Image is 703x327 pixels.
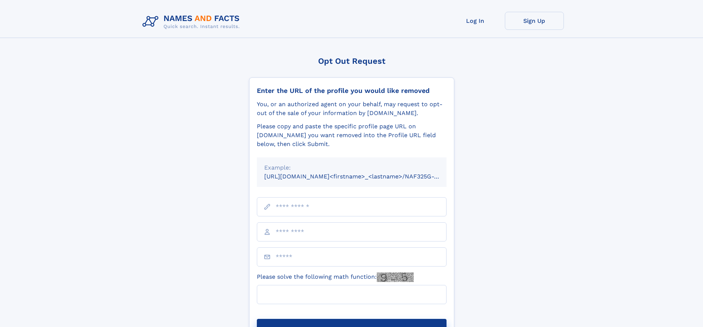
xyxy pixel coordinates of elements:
[257,87,447,95] div: Enter the URL of the profile you would like removed
[257,272,414,282] label: Please solve the following math function:
[139,12,246,32] img: Logo Names and Facts
[446,12,505,30] a: Log In
[505,12,564,30] a: Sign Up
[257,100,447,118] div: You, or an authorized agent on your behalf, may request to opt-out of the sale of your informatio...
[264,173,461,180] small: [URL][DOMAIN_NAME]<firstname>_<lastname>/NAF325G-xxxxxxxx
[249,56,454,66] div: Opt Out Request
[264,163,439,172] div: Example:
[257,122,447,149] div: Please copy and paste the specific profile page URL on [DOMAIN_NAME] you want removed into the Pr...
